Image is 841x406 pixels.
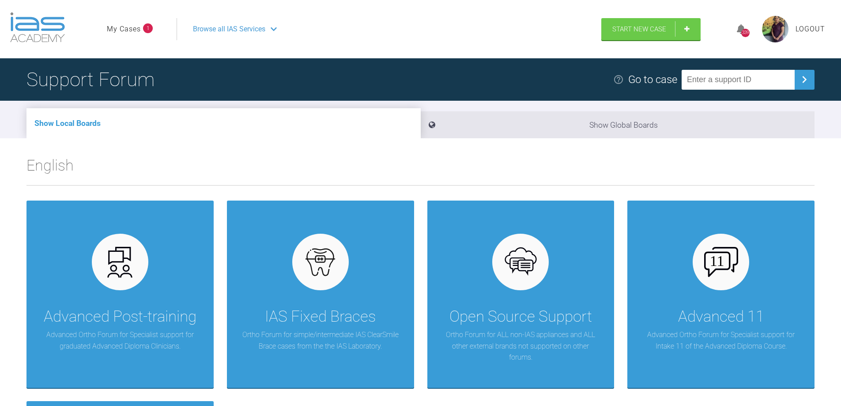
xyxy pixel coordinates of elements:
[628,71,677,88] div: Go to case
[143,23,153,33] span: 1
[678,304,764,329] div: Advanced 11
[796,23,825,35] a: Logout
[641,329,801,352] p: Advanced Ortho Forum for Specialist support for Intake 11 of the Advanced Diploma Course.
[682,70,795,90] input: Enter a support ID
[227,201,414,388] a: IAS Fixed BracesOrtho Forum for simple/intermediate IAS ClearSmile Brace cases from the the IAS L...
[762,16,788,42] img: profile.png
[613,74,624,85] img: help.e70b9f3d.svg
[10,12,65,42] img: logo-light.3e3ef733.png
[26,64,155,95] h1: Support Forum
[612,25,666,33] span: Start New Case
[26,201,214,388] a: Advanced Post-trainingAdvanced Ortho Forum for Specialist support for graduated Advanced Diploma ...
[240,329,401,352] p: Ortho Forum for simple/intermediate IAS ClearSmile Brace cases from the the IAS Laboratory.
[44,304,196,329] div: Advanced Post-training
[303,245,337,279] img: fixed.9f4e6236.svg
[26,108,421,138] li: Show Local Boards
[601,18,701,40] a: Start New Case
[441,329,601,363] p: Ortho Forum for ALL non-IAS appliances and ALL other external brands not supported on other forums.
[40,329,200,352] p: Advanced Ortho Forum for Specialist support for graduated Advanced Diploma Clinicians.
[107,23,141,35] a: My Cases
[627,201,815,388] a: Advanced 11Advanced Ortho Forum for Specialist support for Intake 11 of the Advanced Diploma Course.
[421,111,815,138] li: Show Global Boards
[797,72,811,87] img: chevronRight.28bd32b0.svg
[427,201,615,388] a: Open Source SupportOrtho Forum for ALL non-IAS appliances and ALL other external brands not suppo...
[26,153,815,185] h2: English
[704,247,738,277] img: advanced-11.86369284.svg
[741,29,750,37] div: 339
[449,304,592,329] div: Open Source Support
[504,245,538,279] img: opensource.6e495855.svg
[103,245,137,279] img: advanced.73cea251.svg
[265,304,376,329] div: IAS Fixed Braces
[193,23,265,35] span: Browse all IAS Services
